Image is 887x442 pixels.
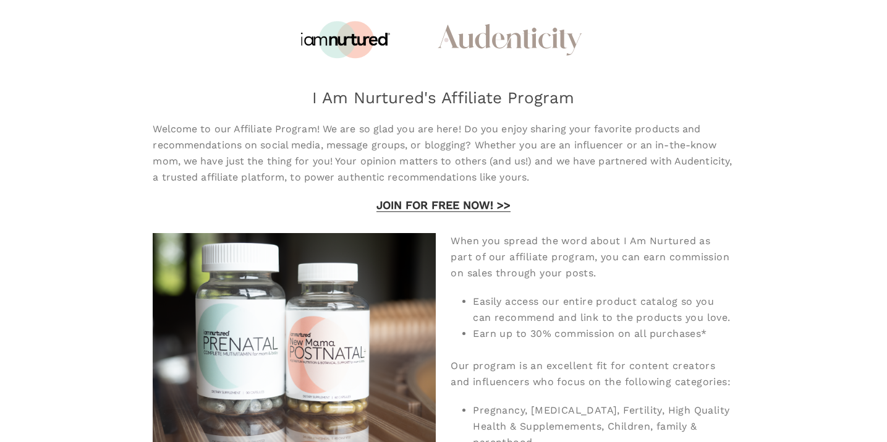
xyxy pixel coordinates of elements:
[473,294,734,326] li: Easily access our entire product catalog so you can recommend and link to the products you love.
[473,326,734,342] li: Earn up to 30% commission on all purchases*
[298,15,391,64] img: Store Logo
[85,90,802,105] p: I Am Nurtured's Affiliate Program
[376,198,511,211] a: JOIN FOR FREE NOW! >>
[153,121,734,185] div: Welcome to our Affiliate Program! We are so glad you are here! Do you enjoy sharing your favorite...
[451,233,734,281] div: When you spread the word about I Am Nurtured as part of our affiliate program, you can earn commi...
[451,342,734,390] div: Our program is an excellent fit for content creators and influencers who focus on the following c...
